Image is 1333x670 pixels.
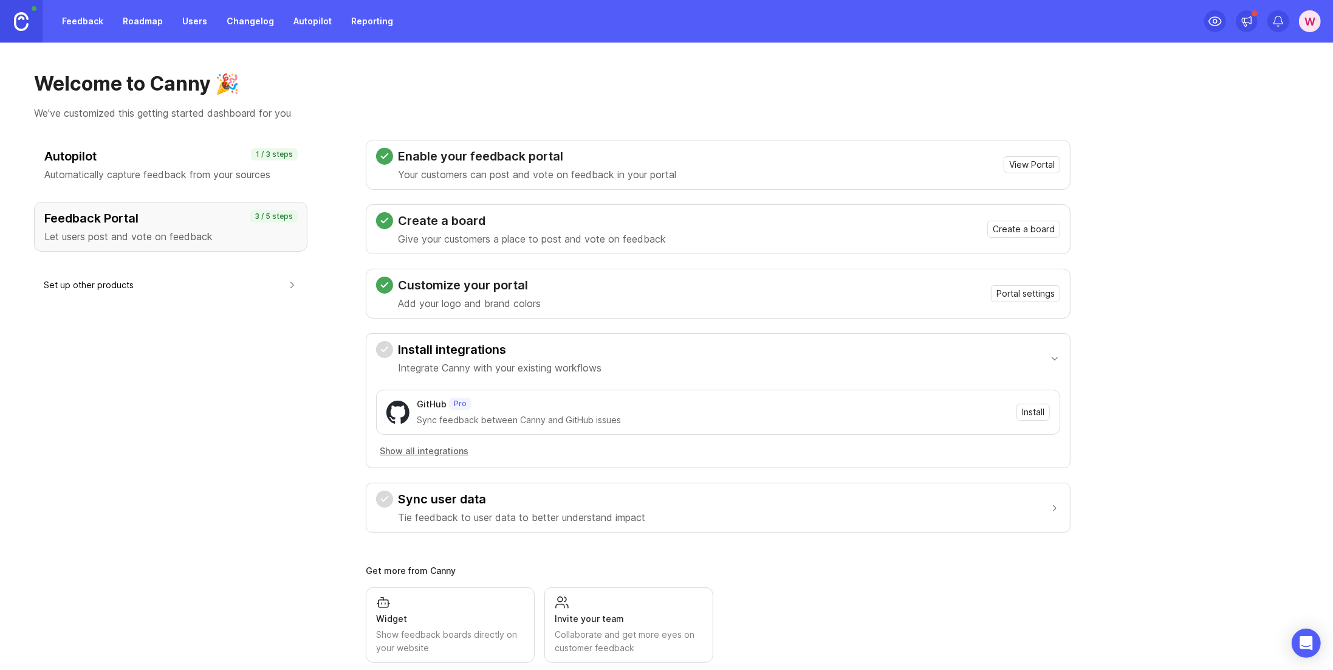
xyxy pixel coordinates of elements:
[555,612,703,626] div: Invite your team
[398,361,601,375] p: Integrate Canny with your existing workflows
[386,401,409,424] img: GitHub
[44,229,297,244] p: Let users post and vote on feedback
[219,10,281,32] a: Changelog
[417,398,447,411] div: GitHub
[256,150,293,159] p: 1 / 3 steps
[366,567,1071,575] div: Get more from Canny
[376,628,524,655] div: Show feedback boards directly on your website
[398,341,601,358] h3: Install integrations
[366,587,535,663] a: WidgetShow feedback boards directly on your website
[398,212,666,229] h3: Create a board
[398,232,666,246] p: Give your customers a place to post and vote on feedback
[376,444,472,458] button: Show all integrations
[1016,404,1050,421] button: Install
[993,223,1055,235] span: Create a board
[1009,159,1055,171] span: View Portal
[34,202,307,252] button: Feedback PortalLet users post and vote on feedback3 / 5 steps
[255,212,293,221] p: 3 / 5 steps
[44,271,298,299] button: Set up other products
[376,612,524,626] div: Widget
[398,277,541,294] h3: Customize your portal
[996,288,1055,300] span: Portal settings
[55,10,111,32] a: Feedback
[286,10,339,32] a: Autopilot
[987,221,1060,238] button: Create a board
[991,285,1060,302] button: Portal settings
[44,148,297,165] h3: Autopilot
[376,483,1060,532] button: Sync user dataTie feedback to user data to better understand impact
[1299,10,1321,32] button: W
[398,491,645,508] h3: Sync user data
[398,148,676,165] h3: Enable your feedback portal
[544,587,713,663] a: Invite your teamCollaborate and get more eyes on customer feedback
[555,628,703,655] div: Collaborate and get more eyes on customer feedback
[34,72,1299,96] h1: Welcome to Canny 🎉
[34,106,1299,120] p: We've customized this getting started dashboard for you
[44,167,297,182] p: Automatically capture feedback from your sources
[376,444,1060,458] a: Show all integrations
[34,140,307,190] button: AutopilotAutomatically capture feedback from your sources1 / 3 steps
[14,12,29,31] img: Canny Home
[344,10,400,32] a: Reporting
[398,510,645,525] p: Tie feedback to user data to better understand impact
[398,167,676,182] p: Your customers can post and vote on feedback in your portal
[417,413,1009,427] div: Sync feedback between Canny and GitHub issues
[1022,406,1044,418] span: Install
[115,10,170,32] a: Roadmap
[376,382,1060,468] div: Install integrationsIntegrate Canny with your existing workflows
[376,334,1060,382] button: Install integrationsIntegrate Canny with your existing workflows
[454,399,467,409] p: Pro
[44,210,297,227] h3: Feedback Portal
[1292,629,1321,658] div: Open Intercom Messenger
[1004,156,1060,173] button: View Portal
[398,296,541,311] p: Add your logo and brand colors
[175,10,214,32] a: Users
